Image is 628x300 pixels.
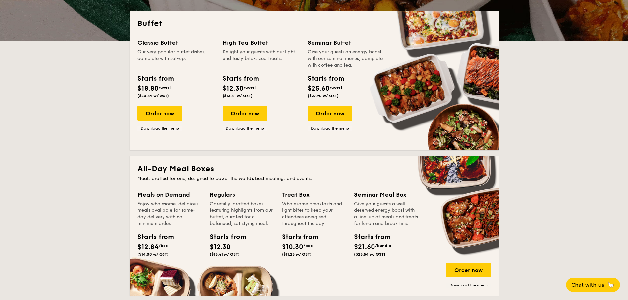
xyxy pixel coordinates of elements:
[282,201,346,227] div: Wholesome breakfasts and light bites to keep your attendees energised throughout the day.
[282,252,312,257] span: ($11.23 w/ GST)
[308,126,352,131] a: Download the menu
[354,190,418,199] div: Seminar Meal Box
[137,85,159,93] span: $18.80
[354,232,384,242] div: Starts from
[566,278,620,292] button: Chat with us🦙
[210,201,274,227] div: Carefully-crafted boxes featuring highlights from our buffet, curated for a balanced, satisfying ...
[137,252,169,257] span: ($14.00 w/ GST)
[210,243,231,251] span: $12.30
[223,126,267,131] a: Download the menu
[137,94,169,98] span: ($20.49 w/ GST)
[223,74,258,84] div: Starts from
[159,85,171,90] span: /guest
[223,106,267,121] div: Order now
[137,74,173,84] div: Starts from
[244,85,256,90] span: /guest
[137,49,215,68] div: Our very popular buffet dishes, complete with set-up.
[571,282,604,288] span: Chat with us
[210,190,274,199] div: Regulars
[223,49,300,68] div: Delight your guests with our light and tasty bite-sized treats.
[137,190,202,199] div: Meals on Demand
[137,201,202,227] div: Enjoy wholesome, delicious meals available for same-day delivery with no minimum order.
[308,106,352,121] div: Order now
[137,176,491,182] div: Meals crafted for one, designed to power the world's best meetings and events.
[137,243,159,251] span: $12.84
[282,190,346,199] div: Treat Box
[282,243,303,251] span: $10.30
[375,243,391,248] span: /bundle
[137,18,491,29] h2: Buffet
[137,126,182,131] a: Download the menu
[303,243,313,248] span: /box
[137,38,215,47] div: Classic Buffet
[446,263,491,277] div: Order now
[354,243,375,251] span: $21.60
[210,252,240,257] span: ($13.41 w/ GST)
[308,49,385,68] div: Give your guests an energy boost with our seminar menus, complete with coffee and tea.
[308,74,344,84] div: Starts from
[446,283,491,288] a: Download the menu
[223,38,300,47] div: High Tea Buffet
[308,94,339,98] span: ($27.90 w/ GST)
[282,232,312,242] div: Starts from
[330,85,342,90] span: /guest
[223,94,253,98] span: ($13.41 w/ GST)
[308,85,330,93] span: $25.60
[210,232,239,242] div: Starts from
[159,243,168,248] span: /box
[607,281,615,289] span: 🦙
[137,164,491,174] h2: All-Day Meal Boxes
[308,38,385,47] div: Seminar Buffet
[354,201,418,227] div: Give your guests a well-deserved energy boost with a line-up of meals and treats for lunch and br...
[223,85,244,93] span: $12.30
[354,252,385,257] span: ($23.54 w/ GST)
[137,106,182,121] div: Order now
[137,232,167,242] div: Starts from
